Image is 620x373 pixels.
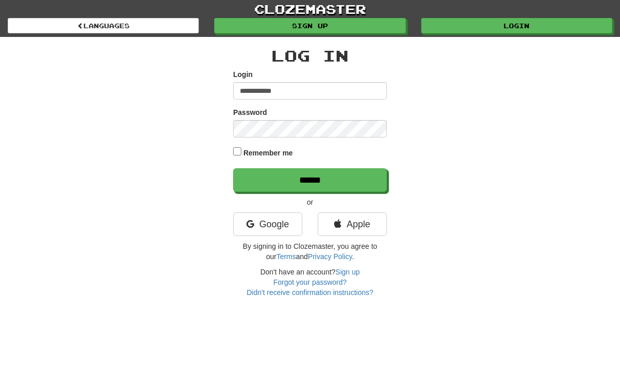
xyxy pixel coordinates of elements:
[233,69,253,80] label: Login
[336,268,360,276] a: Sign up
[233,212,302,236] a: Google
[421,18,612,33] a: Login
[214,18,405,33] a: Sign up
[233,267,387,298] div: Don't have an account?
[233,197,387,207] p: or
[243,148,293,158] label: Remember me
[276,252,296,261] a: Terms
[8,18,199,33] a: Languages
[233,47,387,64] h2: Log In
[233,107,267,117] label: Password
[273,278,346,286] a: Forgot your password?
[308,252,352,261] a: Privacy Policy
[233,241,387,262] p: By signing in to Clozemaster, you agree to our and .
[318,212,387,236] a: Apple
[246,288,373,297] a: Didn't receive confirmation instructions?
